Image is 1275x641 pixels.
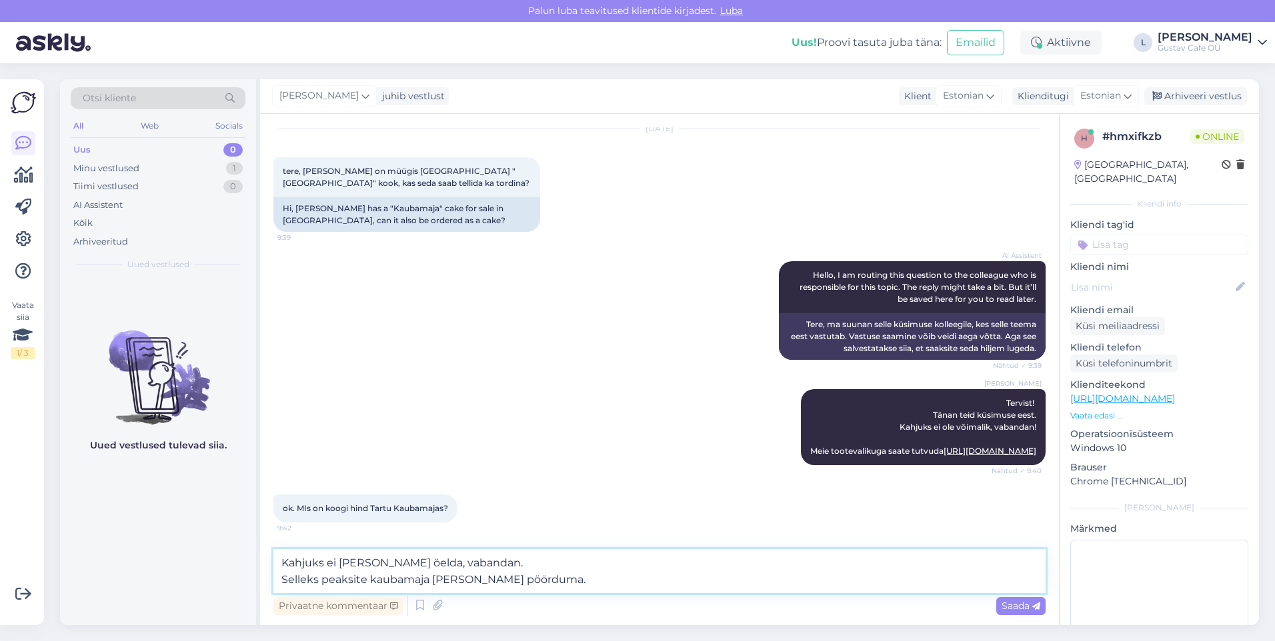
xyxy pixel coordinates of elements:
[1070,460,1248,474] p: Brauser
[83,91,136,105] span: Otsi kliente
[277,233,327,243] span: 9:39
[1070,502,1248,514] div: [PERSON_NAME]
[779,313,1046,360] div: Tere, ma suunan selle küsimuse kolleegile, kes selle teema eest vastutab. Vastuse saamine võib ve...
[90,438,227,452] p: Uued vestlused tulevad siia.
[1070,474,1248,488] p: Chrome [TECHNICAL_ID]
[73,162,139,175] div: Minu vestlused
[716,5,747,17] span: Luba
[1158,43,1252,53] div: Gustav Cafe OÜ
[943,89,984,103] span: Estonian
[1070,198,1248,210] div: Kliendi info
[138,117,161,135] div: Web
[1070,354,1178,372] div: Küsi telefoninumbrit
[1144,87,1247,105] div: Arhiveeri vestlus
[1070,317,1165,335] div: Küsi meiliaadressi
[279,89,359,103] span: [PERSON_NAME]
[1134,33,1152,52] div: L
[1074,158,1222,186] div: [GEOGRAPHIC_DATA], [GEOGRAPHIC_DATA]
[1070,410,1248,422] p: Vaata edasi ...
[73,199,123,212] div: AI Assistent
[1002,600,1040,612] span: Saada
[899,89,932,103] div: Klient
[992,251,1042,261] span: AI Assistent
[11,299,35,359] div: Vaata siia
[1070,260,1248,274] p: Kliendi nimi
[11,347,35,359] div: 1 / 3
[1070,392,1175,404] a: [URL][DOMAIN_NAME]
[810,398,1036,456] span: Tervist! Tänan teid küsimuse eest. Kahjuks ei ole võimalik, vabandan! Meie tootevalikuga saate tu...
[1070,340,1248,354] p: Kliendi telefon
[947,30,1004,55] button: Emailid
[273,123,1046,135] div: [DATE]
[223,143,243,157] div: 0
[73,180,139,193] div: Tiimi vestlused
[992,360,1042,370] span: Nähtud ✓ 9:39
[944,446,1036,456] a: [URL][DOMAIN_NAME]
[283,503,448,513] span: ok. MIs on koogi hind Tartu Kaubamajas?
[73,217,93,230] div: Kõik
[60,307,256,426] img: No chats
[1070,427,1248,441] p: Operatsioonisüsteem
[223,180,243,193] div: 0
[273,549,1046,593] textarea: Kahjuks ei [PERSON_NAME] öelda, vabandan. Selleks peaksite kaubamaja [PERSON_NAME] pöörduma.
[1070,441,1248,455] p: Windows 10
[1070,378,1248,392] p: Klienditeekond
[71,117,86,135] div: All
[1012,89,1069,103] div: Klienditugi
[273,597,403,615] div: Privaatne kommentaar
[1070,235,1248,255] input: Lisa tag
[377,89,445,103] div: juhib vestlust
[11,90,36,115] img: Askly Logo
[1070,303,1248,317] p: Kliendi email
[73,235,128,249] div: Arhiveeritud
[1070,522,1248,536] p: Märkmed
[800,270,1038,304] span: Hello, I am routing this question to the colleague who is responsible for this topic. The reply m...
[1102,129,1190,145] div: # hmxifkzb
[127,259,189,271] span: Uued vestlused
[1070,218,1248,232] p: Kliendi tag'id
[1071,280,1233,295] input: Lisa nimi
[1158,32,1252,43] div: [PERSON_NAME]
[792,35,942,51] div: Proovi tasuta juba täna:
[73,143,91,157] div: Uus
[1080,89,1121,103] span: Estonian
[1020,31,1102,55] div: Aktiivne
[213,117,245,135] div: Socials
[283,166,529,188] span: tere, [PERSON_NAME] on müügis [GEOGRAPHIC_DATA] "[GEOGRAPHIC_DATA]" kook, kas seda saab tellida k...
[226,162,243,175] div: 1
[277,523,327,533] span: 9:42
[984,378,1042,388] span: [PERSON_NAME]
[1081,133,1088,143] span: h
[992,466,1042,476] span: Nähtud ✓ 9:40
[792,36,817,49] b: Uus!
[273,197,540,232] div: Hi, [PERSON_NAME] has a "Kaubamaja" cake for sale in [GEOGRAPHIC_DATA], can it also be ordered as...
[1158,32,1267,53] a: [PERSON_NAME]Gustav Cafe OÜ
[1190,129,1244,144] span: Online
